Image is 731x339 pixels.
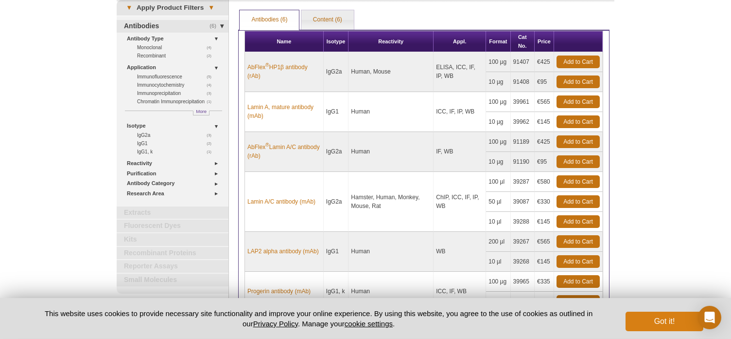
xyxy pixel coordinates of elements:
td: 91408 [511,72,535,92]
td: 50 µl [486,192,510,212]
th: Reactivity [348,31,434,52]
th: Cat No. [511,31,535,52]
td: 39965 [511,272,535,292]
td: 10 µg [486,152,510,172]
td: WB [434,232,486,272]
td: 39966 [511,292,535,312]
td: €565 [535,232,554,252]
div: Open Intercom Messenger [698,306,721,329]
td: 200 µl [486,232,510,252]
a: Extracts [117,207,228,219]
td: Human [348,132,434,172]
a: Add to Cart [557,155,600,168]
td: IgG1, k [324,272,349,312]
td: ICC, IF, IP, WB [434,92,486,132]
td: 100 µg [486,92,510,112]
a: Add to Cart [557,215,600,228]
span: ▾ [122,3,137,12]
a: Add to Cart [557,95,600,108]
td: €145 [535,112,554,132]
a: (3)Immunoprecipitation [137,89,217,97]
td: IgG1 [324,232,349,272]
a: Progerin antibody (mAb) [247,287,311,296]
a: Fluorescent Dyes [117,220,228,232]
th: Name [245,31,324,52]
td: 91407 [511,52,535,72]
a: (1)IgG1, k [137,148,217,156]
a: Add to Cart [557,295,600,308]
td: 100 µg [486,52,510,72]
td: 100 µl [486,172,510,192]
a: Reporter Assays [117,260,228,273]
td: 39267 [511,232,535,252]
span: (2) [207,139,217,148]
a: Add to Cart [557,115,600,128]
a: Add to Cart [557,175,600,188]
td: 100 µg [486,272,510,292]
td: Human [348,272,434,312]
td: 39268 [511,252,535,272]
a: (1)Chromatin Immunoprecipitation [137,97,217,106]
td: 39961 [511,92,535,112]
td: €145 [535,212,554,232]
span: (4) [207,81,217,89]
td: Hamster, Human, Monkey, Mouse, Rat [348,172,434,232]
span: (6) [209,20,222,33]
span: (2) [207,52,217,60]
p: This website uses cookies to provide necessary site functionality and improve your online experie... [28,308,609,329]
span: (5) [207,73,217,81]
a: More [193,111,209,115]
span: (3) [207,89,217,97]
td: 39087 [511,192,535,212]
th: Format [486,31,510,52]
a: Add to Cart [557,75,600,88]
td: 10 µl [486,252,510,272]
td: Human, Mouse [348,52,434,92]
a: AbFlex®HP1β antibody (rAb) [247,63,321,80]
td: €95 [535,72,554,92]
a: Privacy Policy [253,320,298,328]
a: Antibody Category [127,178,223,188]
a: Antibody Type [127,34,223,44]
span: (1) [207,148,217,156]
sup: ® [265,62,269,68]
th: Appl. [434,31,486,52]
a: Small Molecules [117,274,228,286]
a: Recombinant Proteins [117,247,228,260]
td: €95 [535,152,554,172]
td: IgG2a [324,52,349,92]
td: Human [348,232,434,272]
a: Add to Cart [557,195,600,208]
td: €330 [535,192,554,212]
td: 91189 [511,132,535,152]
td: IgG2a [324,172,349,232]
td: IgG2a [324,132,349,172]
td: IF, WB [434,132,486,172]
td: Human [348,92,434,132]
td: ChIP, ICC, IF, IP, WB [434,172,486,232]
th: Isotype [324,31,349,52]
a: Reactivity [127,158,223,169]
span: (4) [207,43,217,52]
a: Kits [117,233,228,246]
a: (3)IgG2a [137,131,217,139]
a: AbFlex®Lamin A/C antibody (rAb) [247,143,321,160]
span: (1) [207,97,217,106]
a: Lamin A/C antibody (mAb) [247,197,315,206]
span: ▾ [204,3,219,12]
td: €580 [535,172,554,192]
a: Purification [127,169,223,179]
a: Lamin A, mature antibody (mAb) [247,103,321,120]
sup: ® [265,142,269,148]
td: €425 [535,132,554,152]
td: 39962 [511,112,535,132]
button: Got it! [626,312,703,331]
a: (2)Recombinant [137,52,217,60]
td: ICC, IF, WB [434,272,486,312]
td: €335 [535,272,554,292]
a: (4)Monoclonal [137,43,217,52]
td: €425 [535,52,554,72]
a: Application [127,62,223,73]
td: €565 [535,92,554,112]
td: 10 µl [486,212,510,232]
